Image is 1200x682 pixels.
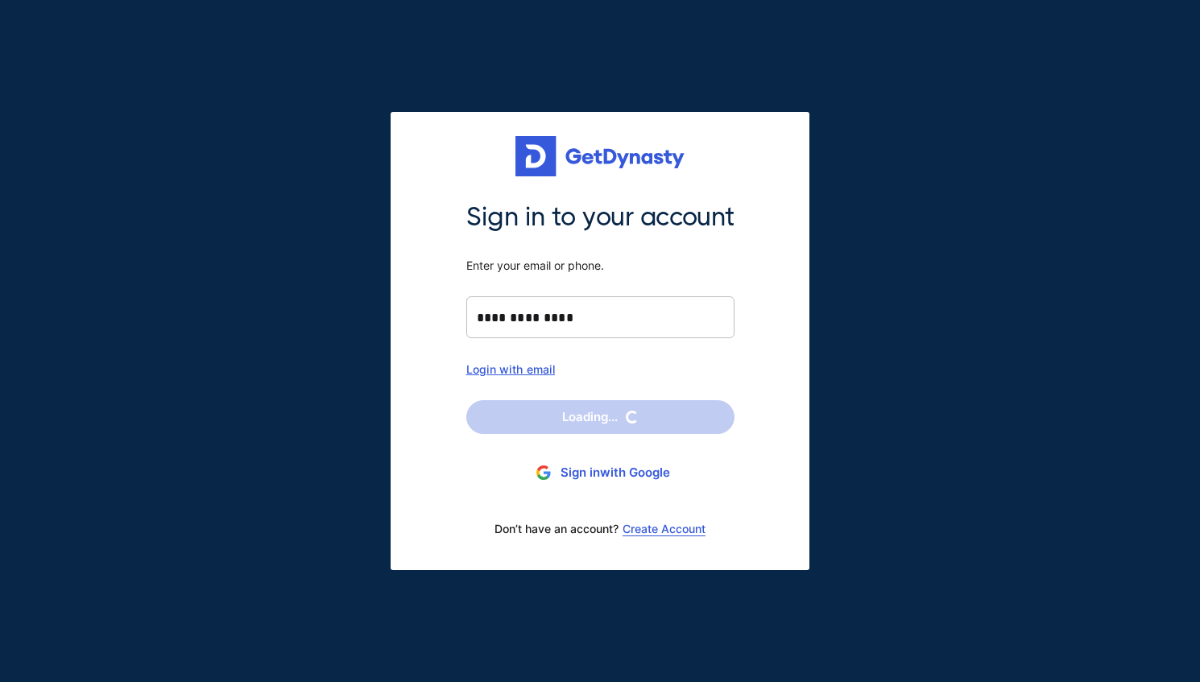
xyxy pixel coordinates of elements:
[466,200,734,234] span: Sign in to your account
[466,258,734,273] span: Enter your email or phone.
[466,512,734,546] div: Don’t have an account?
[515,136,685,176] img: Get started for free with Dynasty Trust Company
[466,458,734,488] button: Sign inwith Google
[466,362,734,376] div: Login with email
[623,523,706,535] a: Create Account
